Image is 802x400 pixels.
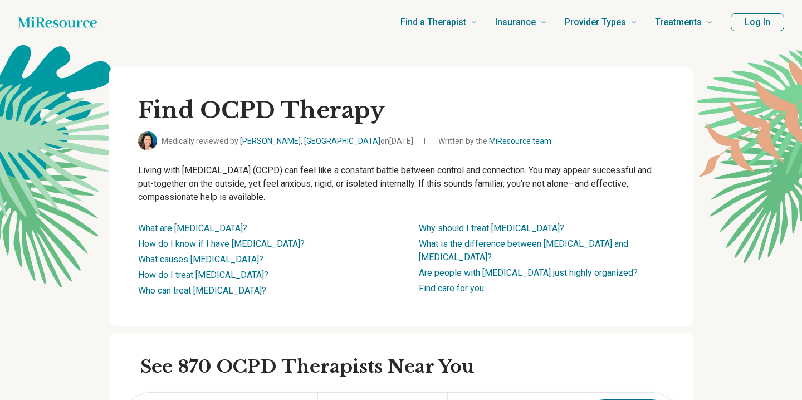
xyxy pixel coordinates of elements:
a: Find care for you [419,283,484,294]
span: Written by the [438,135,551,147]
a: MiResource team [489,136,551,145]
a: How do I treat [MEDICAL_DATA]? [138,270,268,280]
a: Home page [18,11,97,33]
button: Log In [731,13,784,31]
span: Insurance [495,14,536,30]
span: Medically reviewed by [162,135,413,147]
a: How do I know if I have [MEDICAL_DATA]? [138,238,305,249]
a: What causes [MEDICAL_DATA]? [138,254,263,265]
a: Are people with [MEDICAL_DATA] just highly organized? [419,267,638,278]
span: on [DATE] [380,136,413,145]
span: Provider Types [565,14,626,30]
a: What are [MEDICAL_DATA]? [138,223,247,233]
a: What is the difference between [MEDICAL_DATA] and [MEDICAL_DATA]? [419,238,628,262]
a: [PERSON_NAME], [GEOGRAPHIC_DATA] [240,136,380,145]
span: Find a Therapist [400,14,466,30]
p: Living with [MEDICAL_DATA] (OCPD) can feel like a constant battle between control and connection.... [138,164,664,204]
h1: Find OCPD Therapy [138,96,664,125]
span: Treatments [655,14,702,30]
h2: See 870 OCPD Therapists Near You [140,355,679,379]
a: Why should I treat [MEDICAL_DATA]? [419,223,564,233]
a: Who can treat [MEDICAL_DATA]? [138,285,266,296]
